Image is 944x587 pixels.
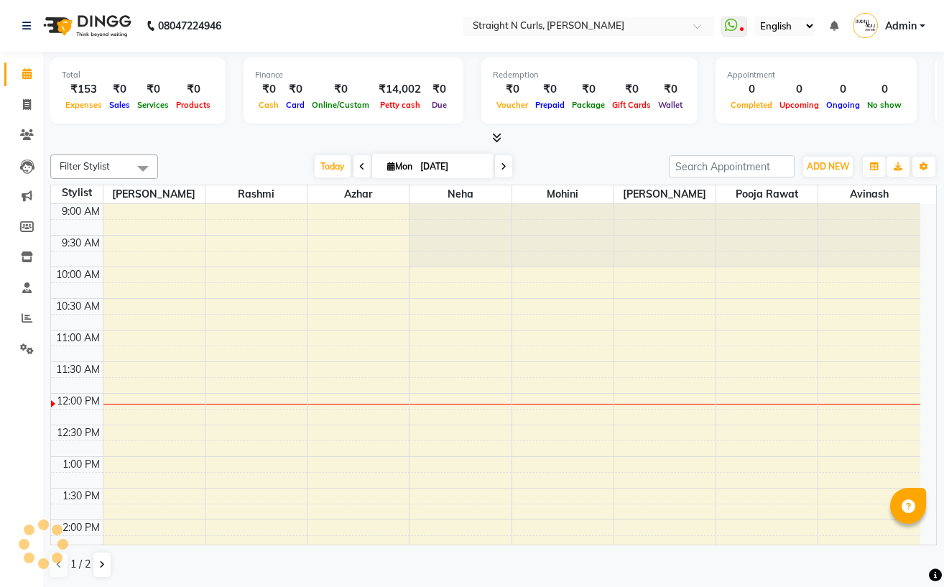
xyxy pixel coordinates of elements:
[60,489,103,504] div: 1:30 PM
[493,81,532,98] div: ₹0
[608,81,654,98] div: ₹0
[416,156,488,177] input: 2025-09-01
[205,185,307,203] span: Rashmi
[255,69,452,81] div: Finance
[493,100,532,110] span: Voucher
[60,457,103,472] div: 1:00 PM
[823,100,864,110] span: Ongoing
[37,6,135,46] img: logo
[308,81,373,98] div: ₹0
[818,185,920,203] span: Avinash
[614,185,716,203] span: [PERSON_NAME]
[172,100,214,110] span: Products
[70,557,91,572] span: 1 / 2
[53,267,103,282] div: 10:00 AM
[727,69,905,81] div: Appointment
[409,185,511,203] span: Neha
[53,331,103,346] div: 11:00 AM
[864,81,905,98] div: 0
[59,236,103,251] div: 9:30 AM
[512,185,614,203] span: Mohini
[60,160,110,172] span: Filter Stylist
[172,81,214,98] div: ₹0
[54,425,103,440] div: 12:30 PM
[134,100,172,110] span: Services
[532,81,568,98] div: ₹0
[853,13,878,38] img: Admin
[158,6,221,46] b: 08047224946
[428,100,450,110] span: Due
[427,81,452,98] div: ₹0
[807,161,849,172] span: ADD NEW
[282,81,308,98] div: ₹0
[373,81,427,98] div: ₹14,002
[727,100,776,110] span: Completed
[716,185,818,203] span: pooja rawat
[53,299,103,314] div: 10:30 AM
[106,100,134,110] span: Sales
[255,81,282,98] div: ₹0
[315,155,351,177] span: Today
[106,81,134,98] div: ₹0
[134,81,172,98] div: ₹0
[62,81,106,98] div: ₹153
[255,100,282,110] span: Cash
[62,69,214,81] div: Total
[654,81,686,98] div: ₹0
[803,157,853,177] button: ADD NEW
[60,520,103,535] div: 2:00 PM
[51,185,103,200] div: Stylist
[776,100,823,110] span: Upcoming
[608,100,654,110] span: Gift Cards
[376,100,424,110] span: Petty cash
[59,204,103,219] div: 9:00 AM
[885,19,917,34] span: Admin
[307,185,409,203] span: Azhar
[669,155,795,177] input: Search Appointment
[568,81,608,98] div: ₹0
[54,394,103,409] div: 12:00 PM
[568,100,608,110] span: Package
[282,100,308,110] span: Card
[532,100,568,110] span: Prepaid
[308,100,373,110] span: Online/Custom
[654,100,686,110] span: Wallet
[776,81,823,98] div: 0
[493,69,686,81] div: Redemption
[53,362,103,377] div: 11:30 AM
[727,81,776,98] div: 0
[384,161,416,172] span: Mon
[103,185,205,203] span: [PERSON_NAME]
[823,81,864,98] div: 0
[864,100,905,110] span: No show
[62,100,106,110] span: Expenses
